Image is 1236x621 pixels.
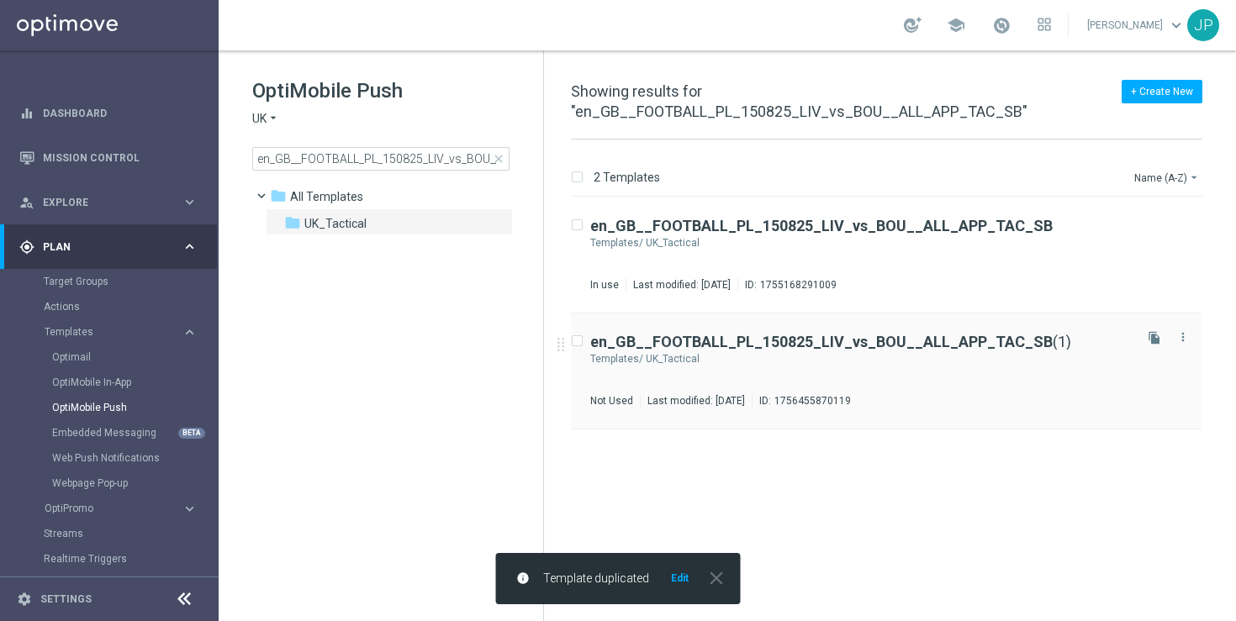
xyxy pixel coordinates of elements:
button: Name (A-Z)arrow_drop_down [1133,167,1202,187]
i: keyboard_arrow_right [182,501,198,517]
a: Realtime Triggers [44,552,175,566]
span: Templates [290,189,363,204]
div: BETA [178,428,205,439]
div: Optimail [52,345,217,370]
div: Templates [45,327,182,337]
button: OptiPromo keyboard_arrow_right [44,502,198,515]
i: person_search [19,195,34,210]
i: folder [270,187,287,204]
div: Target Groups [44,269,217,294]
div: equalizer Dashboard [18,107,198,120]
span: keyboard_arrow_down [1167,16,1186,34]
b: en_GB__FOOTBALL_PL_150825_LIV_vs_BOU__ALL_APP_TAC_SB [590,333,1053,350]
i: settings [17,592,32,607]
i: close [705,567,727,589]
div: In use [590,278,619,292]
a: en_GB__FOOTBALL_PL_150825_LIV_vs_BOU__ALL_APP_TAC_SB(1) [590,334,1071,350]
span: school [947,16,965,34]
i: gps_fixed [19,239,34,255]
div: Templates [44,319,217,496]
i: info [516,571,530,585]
div: Press SPACE to select this row. [554,313,1233,429]
button: person_search Explore keyboard_arrow_right [18,196,198,209]
a: OptiMobile In-App [52,376,175,389]
i: arrow_drop_down [1187,171,1201,184]
a: OptiMobile Push [52,401,175,414]
i: file_copy [1148,331,1161,345]
div: ID: [737,278,837,292]
div: Embedded Messaging [52,420,217,445]
button: Mission Control [18,151,198,165]
div: Press SPACE to select this row. [554,197,1233,313]
div: OptiPromo [44,496,217,521]
div: Realtime Triggers [44,546,217,571]
span: close [492,152,505,166]
button: UK arrow_drop_down [252,111,280,127]
div: Templates/UK_Tactical [646,352,1130,366]
div: JP [1187,9,1219,41]
div: ID: [752,394,851,408]
button: Edit [669,571,690,585]
a: Webpage Pop-up [52,476,175,490]
div: Last modified: [DATE] [626,278,737,292]
button: gps_fixed Plan keyboard_arrow_right [18,240,198,254]
span: Showing results for "en_GB__FOOTBALL_PL_150825_LIV_vs_BOU__ALL_APP_TAC_SB" [571,82,1027,120]
i: keyboard_arrow_right [182,194,198,210]
button: file_copy [1144,327,1165,349]
span: Template duplicated [543,571,649,586]
div: Templates/UK_Tactical [646,236,1130,250]
div: Templates/ [590,352,643,366]
button: Templates keyboard_arrow_right [44,325,198,339]
button: close [704,571,727,585]
i: more_vert [1176,330,1190,344]
div: Not Used [590,394,633,408]
a: [PERSON_NAME]keyboard_arrow_down [1085,13,1187,38]
a: Target Groups [44,275,175,288]
a: en_GB__FOOTBALL_PL_150825_LIV_vs_BOU__ALL_APP_TAC_SB [590,218,1053,234]
a: Mission Control [43,135,198,180]
div: Webpage Pop-up [52,471,217,496]
i: arrow_drop_down [267,111,280,127]
div: OptiMobile Push [52,395,217,420]
input: Search Template [252,147,510,171]
span: Explore [43,197,182,208]
span: UK_Tactical [304,216,367,231]
div: Mission Control [19,135,198,180]
a: Dashboard [43,91,198,135]
span: Plan [43,242,182,252]
i: folder [284,214,301,231]
span: OptiPromo [45,503,165,513]
h1: OptiMobile Push [252,77,510,104]
div: Web Push Notifications [52,445,217,471]
a: Embedded Messaging [52,426,175,439]
div: Dashboard [19,91,198,135]
div: OptiPromo [45,503,182,513]
div: Streams [44,521,217,546]
p: 2 Templates [594,170,660,185]
div: Actions [44,294,217,319]
button: more_vert [1175,327,1191,347]
button: + Create New [1122,80,1202,103]
span: Templates [45,327,165,337]
span: UK [252,111,267,127]
a: Actions [44,300,175,313]
div: Explore [19,195,182,210]
a: Optimail [52,350,175,364]
i: keyboard_arrow_right [182,324,198,340]
div: OptiMobile In-App [52,370,217,395]
div: Last modified: [DATE] [641,394,752,408]
div: 1756455870119 [774,394,851,408]
div: Templates/ [590,236,643,250]
a: Web Push Notifications [52,451,175,465]
a: Streams [44,527,175,540]
a: Settings [40,594,92,604]
div: 1755168291009 [760,278,837,292]
i: equalizer [19,106,34,121]
b: en_GB__FOOTBALL_PL_150825_LIV_vs_BOU__ALL_APP_TAC_SB [590,217,1053,234]
i: keyboard_arrow_right [182,239,198,255]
